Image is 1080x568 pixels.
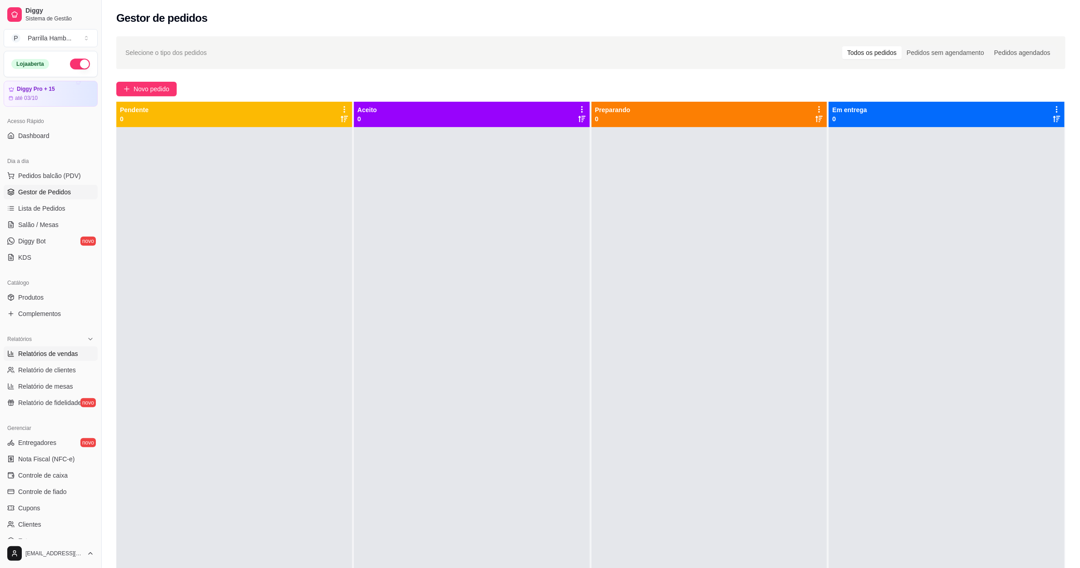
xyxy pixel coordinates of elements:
[4,114,98,128] div: Acesso Rápido
[4,517,98,532] a: Clientes
[902,46,989,59] div: Pedidos sem agendamento
[25,15,94,22] span: Sistema de Gestão
[7,336,32,343] span: Relatórios
[842,46,902,59] div: Todos os pedidos
[18,204,65,213] span: Lista de Pedidos
[134,84,169,94] span: Novo pedido
[18,237,46,246] span: Diggy Bot
[4,128,98,143] a: Dashboard
[4,154,98,168] div: Dia a dia
[4,234,98,248] a: Diggy Botnovo
[4,290,98,305] a: Produtos
[18,188,71,197] span: Gestor de Pedidos
[18,382,73,391] span: Relatório de mesas
[989,46,1055,59] div: Pedidos agendados
[25,550,83,557] span: [EMAIL_ADDRESS][DOMAIN_NAME]
[4,217,98,232] a: Salão / Mesas
[4,484,98,499] a: Controle de fiado
[4,81,98,107] a: Diggy Pro + 15até 03/10
[4,395,98,410] a: Relatório de fidelidadenovo
[15,94,38,102] article: até 03/10
[18,487,67,496] span: Controle de fiado
[4,533,98,548] a: Estoque
[4,185,98,199] a: Gestor de Pedidos
[4,501,98,515] a: Cupons
[4,168,98,183] button: Pedidos balcão (PDV)
[18,131,50,140] span: Dashboard
[4,421,98,435] div: Gerenciar
[832,114,867,123] p: 0
[120,105,149,114] p: Pendente
[4,201,98,216] a: Lista de Pedidos
[18,171,81,180] span: Pedidos balcão (PDV)
[18,293,44,302] span: Produtos
[358,114,377,123] p: 0
[116,11,208,25] h2: Gestor de pedidos
[4,452,98,466] a: Nota Fiscal (NFC-e)
[17,86,55,93] article: Diggy Pro + 15
[70,59,90,69] button: Alterar Status
[18,253,31,262] span: KDS
[18,520,41,529] span: Clientes
[11,59,49,69] div: Loja aberta
[18,471,68,480] span: Controle de caixa
[18,454,75,464] span: Nota Fiscal (NFC-e)
[18,220,59,229] span: Salão / Mesas
[125,48,207,58] span: Selecione o tipo dos pedidos
[4,543,98,564] button: [EMAIL_ADDRESS][DOMAIN_NAME]
[4,346,98,361] a: Relatórios de vendas
[25,7,94,15] span: Diggy
[4,29,98,47] button: Select a team
[358,105,377,114] p: Aceito
[4,306,98,321] a: Complementos
[124,86,130,92] span: plus
[595,105,631,114] p: Preparando
[18,504,40,513] span: Cupons
[4,435,98,450] a: Entregadoresnovo
[4,363,98,377] a: Relatório de clientes
[4,276,98,290] div: Catálogo
[4,379,98,394] a: Relatório de mesas
[11,34,20,43] span: P
[18,309,61,318] span: Complementos
[18,438,56,447] span: Entregadores
[18,349,78,358] span: Relatórios de vendas
[595,114,631,123] p: 0
[18,365,76,375] span: Relatório de clientes
[18,536,41,545] span: Estoque
[28,34,71,43] div: Parrilla Hamb ...
[120,114,149,123] p: 0
[832,105,867,114] p: Em entrega
[4,250,98,265] a: KDS
[116,82,177,96] button: Novo pedido
[4,468,98,483] a: Controle de caixa
[18,398,81,407] span: Relatório de fidelidade
[4,4,98,25] a: DiggySistema de Gestão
